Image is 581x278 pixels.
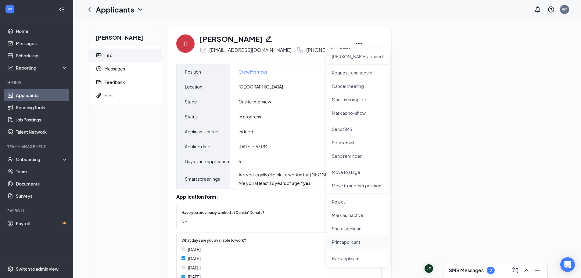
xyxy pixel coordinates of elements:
[183,39,188,48] div: H
[7,144,67,149] div: Team Management
[88,49,162,62] a: ContactCardInfo
[332,83,384,89] p: Cancel meeting
[238,158,241,164] span: 5
[332,182,384,189] p: Move to another position
[7,266,13,272] svg: Settings
[303,180,310,186] strong: yes
[96,4,134,15] h1: Applicants
[185,158,229,165] span: Days since application
[306,47,350,53] div: [PHONE_NUMBER]
[332,110,384,116] p: Mark as no-show
[332,239,384,245] p: Print applicant
[7,80,67,85] div: Hiring
[88,89,162,102] a: PaperclipFiles
[16,126,68,138] a: Talent Network
[490,268,492,273] div: 2
[7,208,67,213] div: Payroll
[59,6,65,13] svg: Collapse
[96,92,102,99] svg: Paperclip
[449,267,484,274] h3: SMS Messages
[7,156,13,162] svg: UserCheck
[16,37,68,49] a: Messages
[181,210,264,216] span: Have you previously worked at Dunkin' Donuts?
[96,66,102,72] svg: Clock
[185,175,220,182] span: Smart screenings
[512,267,519,274] svg: ComposeMessage
[547,6,555,13] svg: QuestionInfo
[238,114,261,120] span: In progress
[104,79,125,85] div: Feedback
[523,267,530,274] svg: ChevronUp
[562,7,567,12] div: AM
[332,70,384,76] p: Request reschedule
[96,79,102,85] svg: Report
[238,84,283,90] span: [GEOGRAPHIC_DATA]
[16,25,68,37] a: Home
[332,226,384,232] p: Share applicant
[238,68,267,75] a: Crew Member
[16,217,68,229] a: PayrollCrown
[137,6,144,13] svg: ChevronDown
[16,65,68,71] div: Reporting
[185,98,197,105] span: Stage
[238,171,365,178] div: Are you legally eligible to work in the [GEOGRAPHIC_DATA]? :
[355,40,363,47] svg: Ellipses
[104,62,157,75] span: Messages
[511,265,520,275] button: ComposeMessage
[88,75,162,89] a: ReportFeedback
[199,46,207,54] svg: Email
[332,96,384,103] p: Mark as complete
[209,47,292,53] div: [EMAIL_ADDRESS][DOMAIN_NAME]
[176,194,382,200] div: Application form:
[185,83,202,90] span: Location
[332,126,384,132] p: Send SMS
[522,265,531,275] button: ChevronUp
[16,114,68,126] a: Job Postings
[332,53,384,60] p: [PERSON_NAME] as hired
[238,128,253,135] span: Indeed
[534,267,541,274] svg: Minimize
[427,266,431,271] div: JE
[104,92,113,99] div: Files
[104,52,113,58] div: Info
[332,212,384,218] p: Mark as inactive
[16,266,59,272] div: Switch to admin view
[238,180,365,186] div: Are you at least 16 years of age? :
[185,113,198,120] span: Status
[16,101,68,114] a: Sourcing Tools
[86,6,93,13] svg: ChevronLeft
[332,199,384,205] p: Reject
[332,139,384,146] p: Send email
[16,89,68,101] a: Applicants
[188,255,201,262] span: [DATE]
[7,6,13,12] svg: WorkstreamLogo
[332,169,384,175] p: Move to stage
[199,34,263,44] h1: [PERSON_NAME]
[16,165,68,178] a: Team
[16,190,68,202] a: Surveys
[16,178,68,190] a: Documents
[265,35,272,42] svg: Pencil
[96,52,102,58] svg: ContactCard
[7,65,13,71] svg: Analysis
[238,143,267,150] span: [DATE] 7:57 PM
[185,143,210,150] span: Applied date
[332,153,384,159] p: Send reminder
[332,255,384,262] span: Flag applicant
[181,238,246,244] span: What days are you available to work?
[533,265,542,275] button: Minimize
[185,68,201,75] span: Position
[534,6,541,13] svg: Notifications
[16,49,68,62] a: Scheduling
[181,218,370,225] span: No
[88,26,162,46] h2: [PERSON_NAME]
[16,156,63,162] div: Onboarding
[188,246,201,253] span: [DATE]
[238,99,271,105] span: Onsite Interview
[560,257,575,272] div: Open Intercom Messenger
[188,264,201,271] span: [DATE]
[88,62,162,75] a: ClockMessages
[296,46,304,54] svg: Phone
